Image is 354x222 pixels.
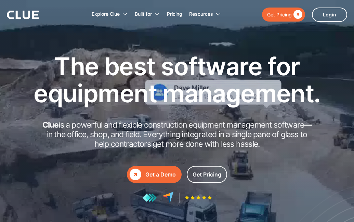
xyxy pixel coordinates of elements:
div: Resources [189,3,213,25]
h2: is a powerful and flexible construction equipment management software in the office, shop, and fi... [40,120,314,149]
div: Get Pricing [193,170,221,179]
a: Get a Demo [127,166,182,183]
div: Explore Clue [92,3,120,25]
div: Get Pricing [267,10,292,19]
strong: — [304,120,312,130]
div: Built for [135,3,152,25]
img: Five-star rating icon [185,195,212,200]
div:  [130,169,141,180]
div: Resources [189,3,221,25]
img: reviews at getapp [142,193,157,202]
a: Get Pricing [187,166,227,183]
strong: Clue [42,120,59,130]
a: Get Pricing [262,8,305,22]
div:  [292,10,302,19]
iframe: Chat Widget [320,189,354,222]
a: Login [312,8,347,22]
div: Get a Demo [145,170,176,179]
div: Explore Clue [92,3,128,25]
h1: The best software for equipment management. [23,53,331,107]
a: Pricing [167,3,182,25]
img: reviews at capterra [162,192,174,204]
div: Built for [135,3,160,25]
